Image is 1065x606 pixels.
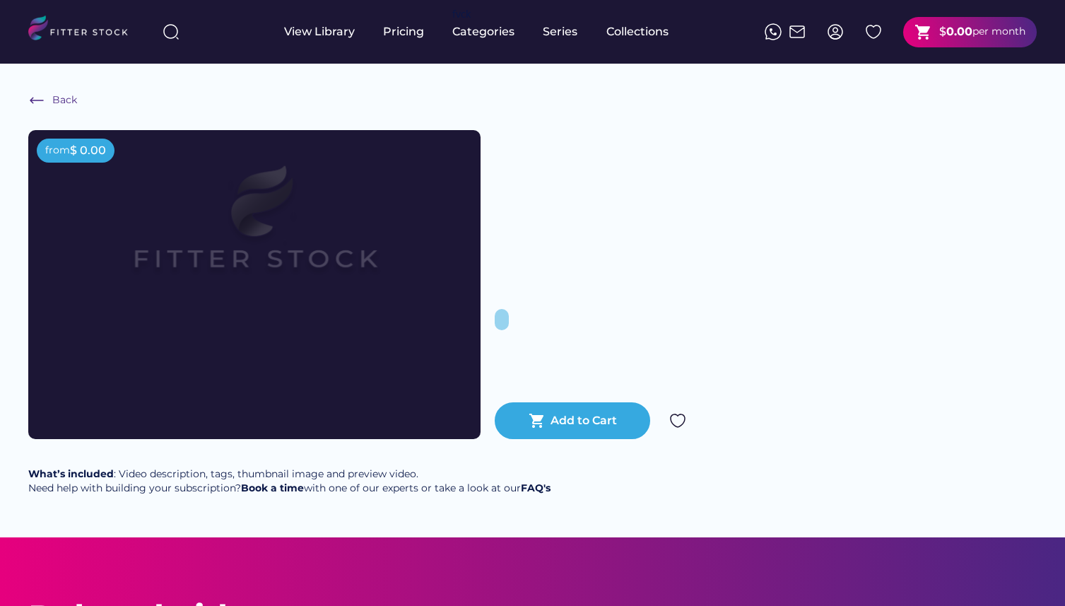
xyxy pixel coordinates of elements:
[914,23,932,41] button: shopping_cart
[939,24,946,40] div: $
[28,16,140,45] img: LOGO.svg
[45,144,70,158] div: from
[284,24,355,40] div: View Library
[163,23,180,40] img: search-normal%203.svg
[70,143,106,158] div: $ 0.00
[28,92,45,109] img: Frame%20%286%29.svg
[241,482,304,494] a: Book a time
[52,93,77,107] div: Back
[765,23,782,40] img: meteor-icons_whatsapp%20%281%29.svg
[972,25,1025,39] div: per month
[28,467,551,495] div: : Video description, tags, thumbnail image and preview video. Need help with building your subscr...
[669,412,686,429] img: Group%201000002324.svg
[452,24,514,40] div: Categories
[383,24,424,40] div: Pricing
[789,23,806,40] img: Frame%2051.svg
[865,23,882,40] img: Group%201000002324%20%282%29.svg
[452,7,471,21] div: fvck
[521,482,551,494] a: FAQ's
[529,412,546,429] button: shopping_cart
[946,25,972,38] strong: 0.00
[28,467,114,480] strong: What’s included
[606,24,669,40] div: Collections
[543,24,578,40] div: Series
[73,130,435,334] img: Frame%2079%20%281%29.svg
[827,23,844,40] img: profile-circle.svg
[551,413,617,429] div: Add to Cart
